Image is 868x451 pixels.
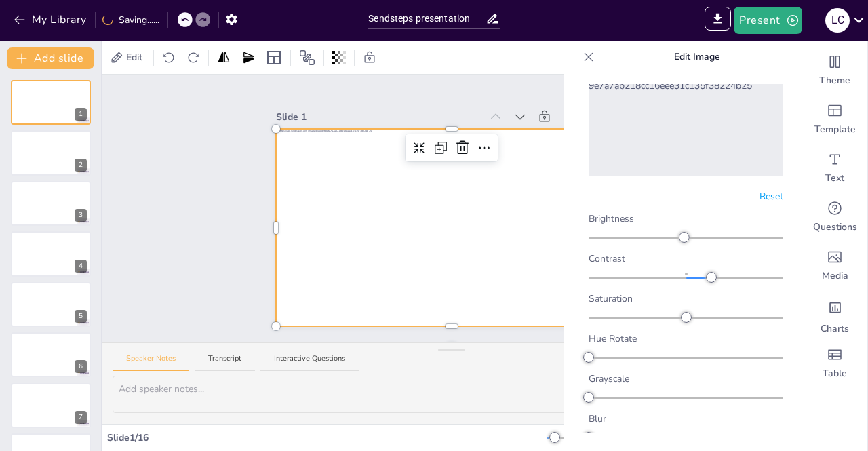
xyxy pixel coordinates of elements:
[75,108,87,121] div: 1
[589,332,783,346] div: Hue Rotate
[802,144,867,193] div: Add text boxes
[276,110,480,124] div: Slide 1
[75,310,87,323] div: 5
[819,74,850,87] span: Theme
[10,9,92,31] button: My Library
[75,360,87,373] div: 6
[11,282,91,327] div: 5
[825,172,844,185] span: Text
[11,130,91,175] div: 2
[263,47,285,68] div: Layout
[825,8,850,33] div: L c
[195,353,255,372] button: Transcript
[11,181,91,226] div: 3
[589,252,783,266] div: Contrast
[802,241,867,290] div: Add images, graphics, shapes or video
[75,209,87,222] div: 3
[123,50,145,64] span: Edit
[11,80,91,125] div: 1
[821,322,849,336] span: Charts
[802,95,867,144] div: Add ready made slides
[822,269,848,283] span: Media
[734,7,802,34] button: Present
[102,13,159,27] div: Saving......
[814,123,856,136] span: Template
[802,193,867,241] div: Get real-time input from your audience
[368,9,485,28] input: Insert title
[11,383,91,427] div: 7
[705,7,731,34] span: Export to PowerPoint
[589,412,783,426] div: Blur
[589,292,783,306] div: Saturation
[7,47,94,69] button: Add slide
[759,189,783,203] span: Reset
[113,353,189,372] button: Speaker Notes
[589,212,783,226] div: Brightness
[589,372,783,386] div: Grayscale
[599,41,794,73] p: Edit Image
[107,431,547,445] div: Slide 1 / 16
[75,411,87,424] div: 7
[802,46,867,95] div: Change the overall theme
[825,7,850,34] button: L c
[11,332,91,377] div: 6
[813,220,857,234] span: Questions
[299,50,315,66] span: Position
[75,159,87,172] div: 2
[823,367,847,380] span: Table
[75,260,87,273] div: 4
[11,231,91,276] div: 4
[260,353,359,372] button: Interactive Questions
[802,339,867,388] div: Add a table
[802,290,867,339] div: Add charts and graphs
